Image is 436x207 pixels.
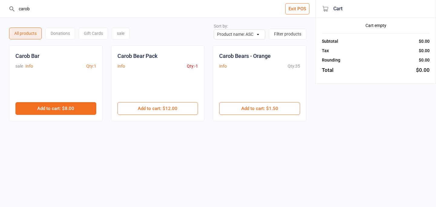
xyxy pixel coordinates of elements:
[322,38,338,45] div: Subtotal
[219,63,227,69] button: Info
[322,66,333,74] div: Total
[117,52,157,60] div: Carob Bear Pack
[15,63,23,69] div: sale
[15,52,39,60] div: Carob Bar
[322,57,340,63] div: Rounding
[219,102,300,115] button: Add to cart: $1.50
[79,28,108,39] div: Gift Cards
[416,66,430,74] div: $0.00
[15,102,96,115] button: Add to cart: $8.00
[285,3,309,15] button: Exit POS
[214,24,228,28] label: Sort by:
[419,57,430,63] div: $0.00
[322,48,329,54] div: Tax
[86,63,96,69] div: Qty: 1
[45,28,75,39] div: Donations
[9,28,42,39] div: All products
[117,102,198,115] button: Add to cart: $12.00
[419,48,430,54] div: $0.00
[187,63,198,69] div: Qty: -1
[219,52,271,60] div: Carob Bears - Orange
[25,63,33,69] button: Info
[288,63,300,69] div: Qty: 35
[419,38,430,45] div: $0.00
[322,22,430,29] div: Cart empty
[112,28,130,39] div: sale
[117,63,125,69] button: Info
[269,29,306,39] button: Filter products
